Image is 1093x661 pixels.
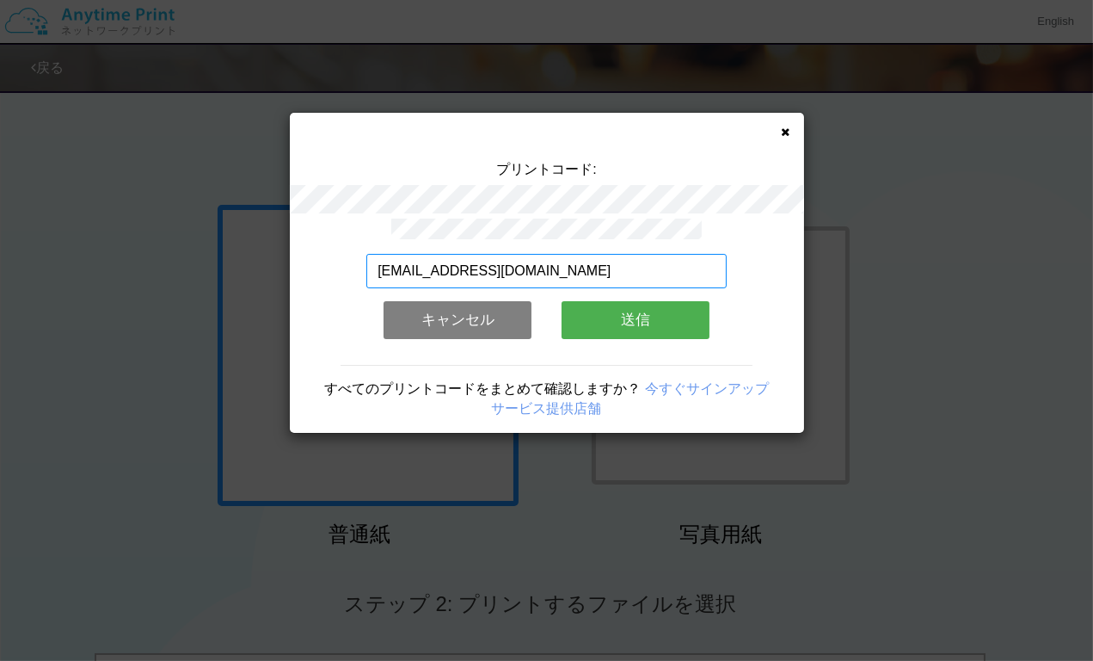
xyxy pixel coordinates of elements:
a: サービス提供店舗 [492,401,602,416]
span: プリントコード: [496,162,596,176]
button: キャンセル [384,301,531,339]
a: 今すぐサインアップ [645,381,769,396]
span: すべてのプリントコードをまとめて確認しますか？ [324,381,641,396]
button: 送信 [562,301,709,339]
input: メールアドレス [366,254,727,288]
